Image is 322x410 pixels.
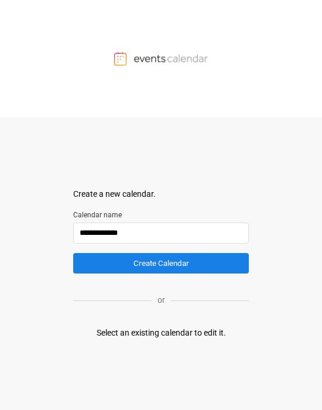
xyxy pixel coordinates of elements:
div: Select an existing calendar to edit it. [97,327,226,339]
div: Create a new calendar. [73,188,249,200]
label: Calendar name [73,210,249,220]
img: Events Calendar [114,52,208,66]
button: Create Calendar [73,253,249,274]
p: or [152,294,171,306]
